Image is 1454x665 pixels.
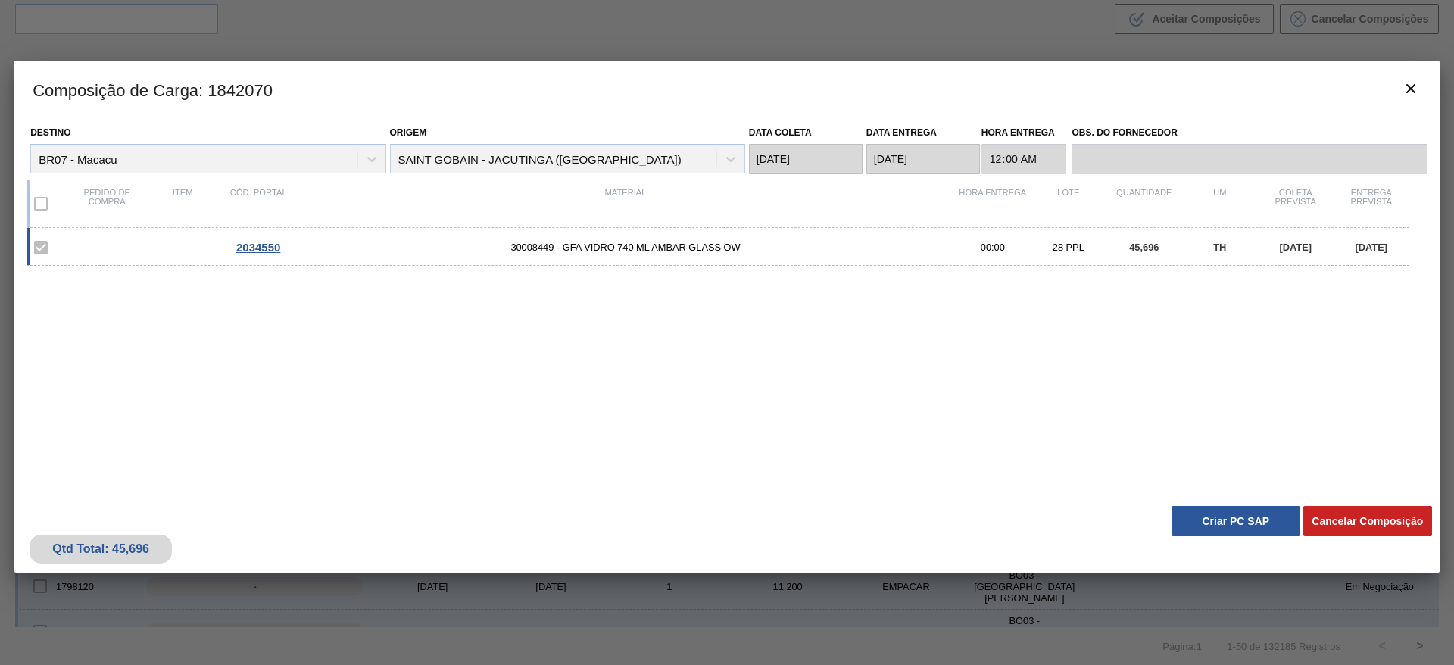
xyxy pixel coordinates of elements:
input: dd/mm/yyyy [749,144,863,174]
h3: Composição de Carga : 1842070 [14,61,1440,118]
div: Hora Entrega [955,188,1031,220]
div: Item [145,188,220,220]
div: 28 PPL [1031,242,1106,253]
label: Origem [390,127,427,138]
span: 30008449 - GFA VIDRO 740 ML AMBAR GLASS OW [296,242,955,253]
span: [DATE] [1280,242,1312,253]
div: Pedido de compra [69,188,145,220]
span: 45,696 [1129,242,1159,253]
div: Coleta Prevista [1258,188,1334,220]
label: Hora Entrega [981,122,1067,144]
div: 00:00 [955,242,1031,253]
div: UM [1182,188,1258,220]
input: dd/mm/yyyy [866,144,980,174]
div: Lote [1031,188,1106,220]
label: Obs. do Fornecedor [1072,122,1427,144]
span: TH [1213,242,1226,253]
div: Material [296,188,955,220]
button: Cancelar Composição [1303,506,1432,536]
label: Data entrega [866,127,937,138]
label: Destino [30,127,70,138]
div: Entrega Prevista [1334,188,1409,220]
div: Qtd Total: 45,696 [41,542,161,556]
div: Quantidade [1106,188,1182,220]
button: Criar PC SAP [1172,506,1300,536]
div: Ir para o Pedido [220,241,296,254]
label: Data coleta [749,127,812,138]
span: 2034550 [236,241,280,254]
span: [DATE] [1356,242,1387,253]
div: Cód. Portal [220,188,296,220]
